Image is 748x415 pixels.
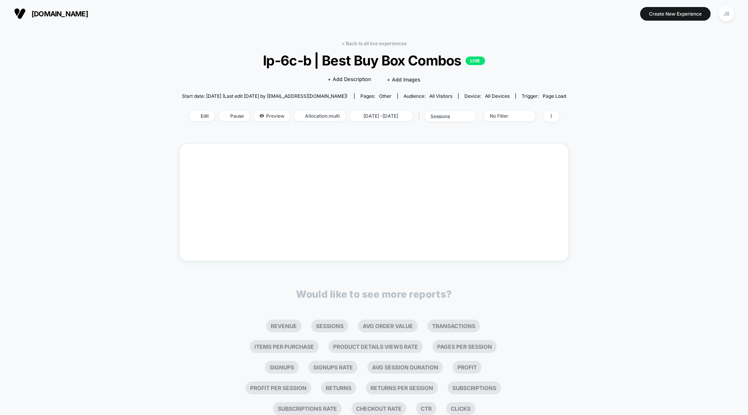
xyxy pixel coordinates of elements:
[294,111,346,121] span: Allocation: multi
[367,361,443,374] li: Avg Session Duration
[254,111,290,121] span: Preview
[416,111,425,122] span: |
[416,402,436,415] li: Ctr
[716,6,736,22] button: JB
[485,93,510,99] span: all devices
[266,320,302,332] li: Revenue
[360,93,392,99] div: Pages:
[273,402,342,415] li: Subscriptions Rate
[342,41,406,46] a: < Back to all live experiences
[265,361,299,374] li: Signups
[358,320,418,332] li: Avg Order Value
[14,8,26,19] img: Visually logo
[448,381,501,394] li: Subscriptions
[432,340,497,353] li: Pages Per Session
[490,113,521,119] div: No Filter
[309,361,358,374] li: Signups Rate
[379,93,392,99] span: other
[719,6,734,21] div: JB
[32,10,88,18] span: [DOMAIN_NAME]
[328,76,371,83] span: + Add Description
[201,52,547,69] span: lp-6c-b | Best Buy Box Combos
[522,93,566,99] div: Trigger:
[427,320,480,332] li: Transactions
[296,288,452,300] p: Would like to see more reports?
[250,340,319,353] li: Items Per Purchase
[351,402,406,415] li: Checkout Rate
[458,93,515,99] span: Device:
[430,113,462,119] div: sessions
[543,93,566,99] span: Page Load
[640,7,711,21] button: Create New Experience
[189,111,215,121] span: Edit
[429,93,452,99] span: All Visitors
[349,111,413,121] span: [DATE] - [DATE]
[387,76,420,83] span: + Add Images
[466,57,485,65] p: LIVE
[404,93,452,99] div: Audience:
[12,7,90,20] button: [DOMAIN_NAME]
[219,111,250,121] span: Pause
[446,402,475,415] li: Clicks
[328,340,423,353] li: Product Details Views Rate
[245,381,311,394] li: Profit Per Session
[453,361,482,374] li: Profit
[311,320,348,332] li: Sessions
[321,381,356,394] li: Returns
[366,381,438,394] li: Returns Per Session
[182,93,348,99] span: Start date: [DATE] (Last edit [DATE] by [EMAIL_ADDRESS][DOMAIN_NAME])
